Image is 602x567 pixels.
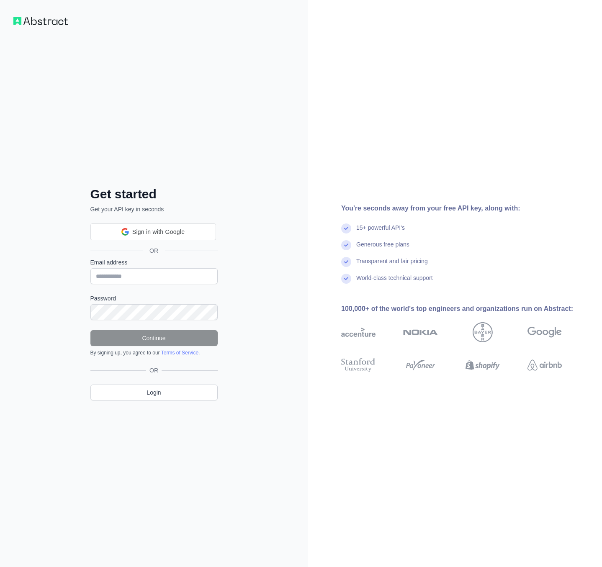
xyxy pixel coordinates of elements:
[90,258,218,267] label: Email address
[356,240,409,257] div: Generous free plans
[466,357,500,374] img: shopify
[341,240,351,250] img: check mark
[403,357,437,374] img: payoneer
[341,203,589,213] div: You're seconds away from your free API key, along with:
[90,330,218,346] button: Continue
[341,223,351,233] img: check mark
[13,17,68,25] img: Workflow
[356,274,433,290] div: World-class technical support
[527,357,562,374] img: airbnb
[341,322,376,342] img: accenture
[143,246,165,255] span: OR
[161,350,198,356] a: Terms of Service
[146,366,162,375] span: OR
[473,322,493,342] img: bayer
[341,274,351,284] img: check mark
[341,357,376,374] img: stanford university
[90,223,216,240] div: Sign in with Google
[341,257,351,267] img: check mark
[90,205,218,213] p: Get your API key in seconds
[403,322,437,342] img: nokia
[356,223,405,240] div: 15+ powerful API's
[341,304,589,314] div: 100,000+ of the world's top engineers and organizations run on Abstract:
[90,385,218,400] a: Login
[132,228,185,236] span: Sign in with Google
[356,257,428,274] div: Transparent and fair pricing
[527,322,562,342] img: google
[90,294,218,303] label: Password
[90,349,218,356] div: By signing up, you agree to our .
[90,187,218,202] h2: Get started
